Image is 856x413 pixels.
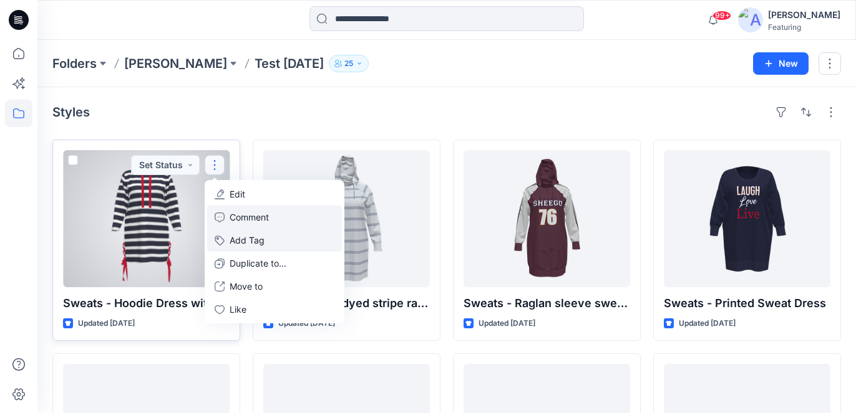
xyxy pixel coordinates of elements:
div: Featuring [768,22,840,32]
a: Sweats - Printed Sweat Dress [664,150,830,287]
p: 25 [344,57,353,70]
p: Sweats - Yarn dyed stripe raglan sleeve sweat dress2 [263,295,430,312]
a: Folders [52,55,97,72]
p: Sweats - Raglan sleeve sweat dress with triple tape and print [464,295,630,312]
a: Sweats - Hoodie Dress with Lace Up Detail [63,150,230,287]
p: Edit [230,188,245,201]
p: Like [230,303,246,316]
p: Updated [DATE] [479,317,535,330]
span: 99+ [713,11,731,21]
a: Edit [207,183,342,206]
p: Test [DATE] [255,55,324,72]
a: [PERSON_NAME] [124,55,227,72]
a: Sweats - Yarn dyed stripe raglan sleeve sweat dress2 [263,150,430,287]
p: Duplicate to... [230,257,286,270]
div: [PERSON_NAME] [768,7,840,22]
p: Updated [DATE] [278,317,335,330]
img: avatar [738,7,763,32]
p: Updated [DATE] [78,317,135,330]
p: Sweats - Hoodie Dress with Lace Up Detail [63,295,230,312]
button: Add Tag [207,229,342,252]
h4: Styles [52,105,90,120]
p: Move to [230,280,263,293]
p: Updated [DATE] [679,317,736,330]
button: 25 [329,55,369,72]
a: Sweats - Raglan sleeve sweat dress with triple tape and print [464,150,630,287]
p: Comment [230,211,269,224]
button: New [753,52,809,75]
p: Sweats - Printed Sweat Dress [664,295,830,312]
